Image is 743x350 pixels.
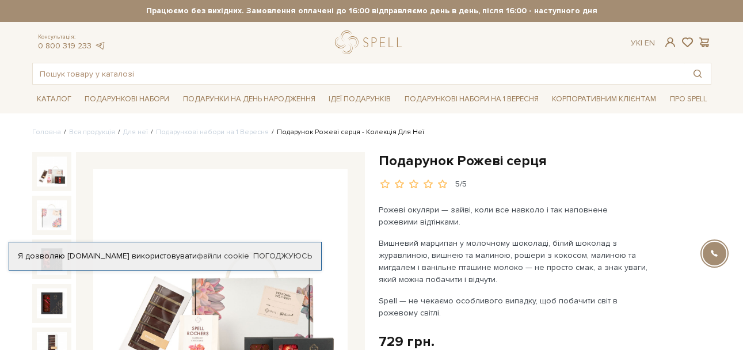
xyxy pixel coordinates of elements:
[631,38,655,48] div: Ук
[94,41,106,51] a: telegram
[253,251,312,261] a: Погоджуюсь
[33,63,684,84] input: Пошук товару у каталозі
[455,179,467,190] div: 5/5
[684,63,711,84] button: Пошук товару у каталозі
[178,90,320,108] a: Подарунки на День народження
[547,89,661,109] a: Корпоративним клієнтам
[400,89,543,109] a: Подарункові набори на 1 Вересня
[38,41,92,51] a: 0 800 319 233
[379,152,711,170] h1: Подарунок Рожеві серця
[641,38,642,48] span: |
[379,295,649,319] p: Spell — не чекаємо особливого випадку, щоб побачити світ в рожевому світлі.
[324,90,395,108] a: Ідеї подарунків
[665,90,711,108] a: Про Spell
[32,128,61,136] a: Головна
[32,90,76,108] a: Каталог
[197,251,249,261] a: файли cookie
[269,127,424,138] li: Подарунок Рожеві серця - Колекція Для Неї
[645,38,655,48] a: En
[37,200,67,230] img: Подарунок Рожеві серця
[80,90,174,108] a: Подарункові набори
[335,31,407,54] a: logo
[123,128,148,136] a: Для неї
[69,128,115,136] a: Вся продукція
[37,288,67,318] img: Подарунок Рожеві серця
[37,157,67,187] img: Подарунок Рожеві серця
[156,128,269,136] a: Подарункові набори на 1 Вересня
[379,204,649,228] p: Рожеві окуляри — зайві, коли все навколо і так наповнене рожевими відтінками.
[32,6,711,16] strong: Працюємо без вихідних. Замовлення оплачені до 16:00 відправляємо день в день, після 16:00 - насту...
[38,33,106,41] span: Консультація:
[379,237,649,286] p: Вишневий марципан у молочному шоколаді, білий шоколад з журавлиною, вишнею та малиною, рошери з к...
[9,251,321,261] div: Я дозволяю [DOMAIN_NAME] використовувати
